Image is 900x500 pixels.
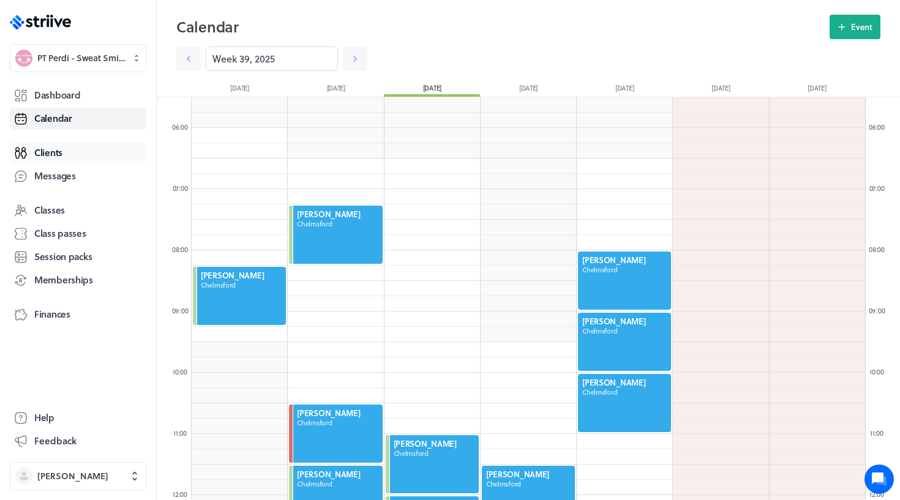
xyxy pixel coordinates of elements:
span: :00 [179,367,187,377]
span: :00 [179,489,187,499]
div: 11 [168,428,192,438]
button: Event [830,15,880,39]
div: [DATE] [192,83,288,97]
div: 07 [864,184,889,193]
iframe: gist-messenger-bubble-iframe [864,465,894,494]
div: 10 [168,367,192,376]
span: :00 [179,183,187,193]
a: Calendar [10,108,146,130]
span: :00 [178,428,187,438]
span: PT Perdi - Sweat Smile Succeed [37,52,125,64]
a: Clients [10,142,146,164]
span: Dashboard [34,89,80,102]
img: PT Perdi - Sweat Smile Succeed [15,50,32,67]
span: Memberships [34,274,93,286]
button: Feedback [10,430,146,452]
a: Help [10,407,146,429]
a: Finances [10,304,146,326]
div: [DATE] [480,83,576,97]
a: Dashboard [10,84,146,106]
button: [PERSON_NAME] [10,462,146,490]
span: :00 [876,183,884,193]
div: [PERSON_NAME] • [19,271,226,280]
div: 06 [168,122,192,132]
div: 08 [864,245,889,254]
span: See all [197,135,223,143]
span: :00 [179,244,188,255]
span: Clients [34,146,62,159]
span: Calendar [34,112,72,125]
div: 06 [864,122,889,132]
span: Feedback [34,435,77,447]
span: Class passes [34,227,86,240]
h2: We're here to help. Ask us anything! [18,72,227,111]
img: US [19,160,43,184]
div: [DATE] [384,83,480,97]
a: Memberships [10,269,146,291]
span: Classes [34,204,65,217]
input: YYYY-M-D [206,47,338,71]
span: :00 [179,122,188,132]
div: [DATE] [769,83,865,97]
span: :00 [876,367,884,377]
a: Class passes [10,223,146,245]
a: Classes [10,200,146,222]
span: Finances [34,308,70,321]
span: :00 [876,244,885,255]
span: :00 [876,305,885,316]
span: Messages [34,170,76,182]
span: :00 [876,489,884,499]
div: [DATE] [577,83,673,97]
a: Session packs [10,246,146,268]
div: 10 [864,367,889,376]
div: [DATE] [288,83,384,97]
a: Messages [10,165,146,187]
span: [PERSON_NAME] [37,470,108,482]
div: 12 [864,490,889,499]
span: :00 [875,428,883,438]
span: Help [34,411,54,424]
div: 09 [864,306,889,315]
span: :00 [179,305,188,316]
h2: Recent conversations [21,133,197,145]
div: 09 [168,306,192,315]
div: 08 [168,245,192,254]
span: Session packs [34,250,92,263]
span: :00 [876,122,885,132]
div: [DATE] [673,83,769,97]
span: Event [851,21,872,32]
h1: Hi [PERSON_NAME] [18,50,227,70]
div: 12 [168,490,192,499]
h2: Calendar [176,15,830,39]
div: 11 [864,428,889,438]
span: 1m ago [19,279,48,289]
div: Hello, just having a go at exporting all of this, I was able to successfully export the client de... [19,185,226,271]
button: PT Perdi - Sweat Smile SucceedPT Perdi - Sweat Smile Succeed [10,44,146,72]
div: 07 [168,184,192,193]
